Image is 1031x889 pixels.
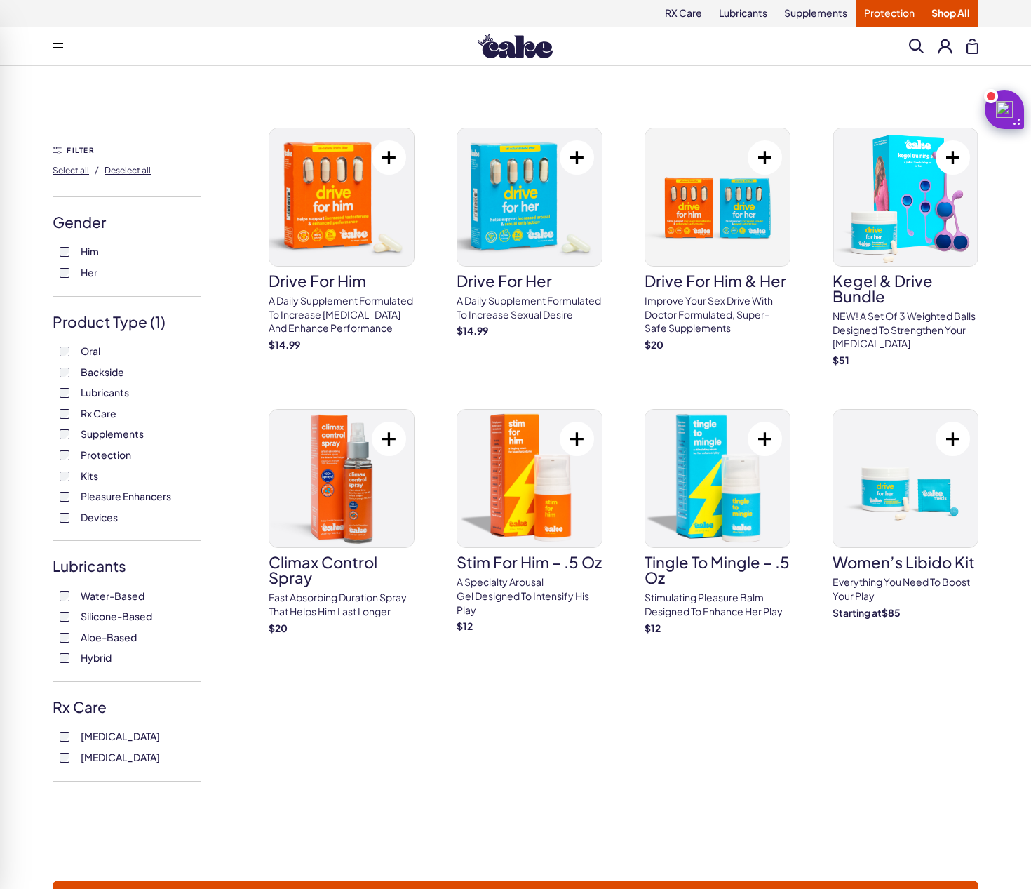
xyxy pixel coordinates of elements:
[60,612,69,622] input: Silicone-Based
[60,388,69,398] input: Lubricants
[645,273,790,288] h3: drive for him & her
[457,128,602,266] img: drive for her
[645,410,790,547] img: Tingle To Mingle – .5 oz
[833,309,978,351] p: NEW! A set of 3 weighted balls designed to strengthen your [MEDICAL_DATA]
[81,363,124,381] span: Backside
[60,409,69,419] input: Rx Care
[457,554,602,570] h3: Stim For Him – .5 oz
[81,487,171,505] span: Pleasure Enhancers
[457,575,602,617] p: A specialty arousal gel designed to intensify his play
[81,508,118,526] span: Devices
[269,294,415,335] p: A daily supplement formulated to increase [MEDICAL_DATA] and enhance performance
[269,554,415,585] h3: Climax Control Spray
[833,554,978,570] h3: Women’s Libido Kit
[60,247,69,257] input: Him
[833,128,978,266] img: Kegel & Drive Bundle
[60,492,69,502] input: Pleasure Enhancers
[457,324,488,337] strong: $ 14.99
[81,648,112,667] span: Hybrid
[478,34,553,58] img: Hello Cake
[269,128,414,266] img: drive for him
[457,294,602,321] p: A daily supplement formulated to increase sexual desire
[60,472,69,481] input: Kits
[645,409,790,635] a: Tingle To Mingle – .5 ozTingle To Mingle – .5 ozStimulating pleasure balm designed to enhance her...
[81,748,160,766] span: [MEDICAL_DATA]
[833,575,978,603] p: Everything you need to Boost Your Play
[269,410,414,547] img: Climax Control Spray
[60,347,69,356] input: Oral
[645,128,790,352] a: drive for him & herdrive for him & herImprove your sex drive with doctor formulated, super-safe s...
[645,294,790,335] p: Improve your sex drive with doctor formulated, super-safe supplements
[269,338,300,351] strong: $ 14.99
[81,383,129,401] span: Lubricants
[81,446,131,464] span: Protection
[833,354,849,366] strong: $ 51
[81,425,144,443] span: Supplements
[95,163,99,176] span: /
[645,128,790,266] img: drive for him & her
[60,732,69,742] input: [MEDICAL_DATA]
[833,606,882,619] span: Starting at
[60,633,69,643] input: Aloe-Based
[269,591,415,618] p: Fast absorbing duration spray that helps him last longer
[645,622,661,634] strong: $ 12
[60,591,69,601] input: Water-Based
[53,159,89,181] button: Select all
[269,409,415,635] a: Climax Control SprayClimax Control SprayFast absorbing duration spray that helps him last longer$20
[81,628,137,646] span: Aloe-Based
[457,273,602,288] h3: drive for her
[269,273,415,288] h3: drive for him
[457,620,473,632] strong: $ 12
[60,268,69,278] input: Her
[105,165,151,175] span: Deselect all
[81,607,152,625] span: Silicone-Based
[81,242,99,260] span: Him
[81,342,100,360] span: Oral
[833,410,978,547] img: Women’s Libido Kit
[457,410,602,547] img: Stim For Him – .5 oz
[60,429,69,439] input: Supplements
[645,591,790,618] p: Stimulating pleasure balm designed to enhance her play
[645,338,663,351] strong: $ 20
[81,263,97,281] span: Her
[457,409,602,633] a: Stim For Him – .5 ozStim For Him – .5 ozA specialty arousal gel designed to intensify his play$12
[269,622,288,634] strong: $ 20
[833,128,978,367] a: Kegel & Drive BundleKegel & Drive BundleNEW! A set of 3 weighted balls designed to strengthen you...
[81,727,160,745] span: [MEDICAL_DATA]
[60,368,69,377] input: Backside
[645,554,790,585] h3: Tingle To Mingle – .5 oz
[81,467,98,485] span: Kits
[53,165,89,175] span: Select all
[882,606,901,619] strong: $ 85
[60,450,69,460] input: Protection
[60,513,69,523] input: Devices
[81,587,144,605] span: Water-Based
[833,273,978,304] h3: Kegel & Drive Bundle
[60,653,69,663] input: Hybrid
[105,159,151,181] button: Deselect all
[60,753,69,763] input: [MEDICAL_DATA]
[81,404,116,422] span: Rx Care
[457,128,602,338] a: drive for herdrive for herA daily supplement formulated to increase sexual desire$14.99
[269,128,415,352] a: drive for himdrive for himA daily supplement formulated to increase [MEDICAL_DATA] and enhance pe...
[833,409,978,620] a: Women’s Libido KitWomen’s Libido KitEverything you need to Boost Your PlayStarting at$85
